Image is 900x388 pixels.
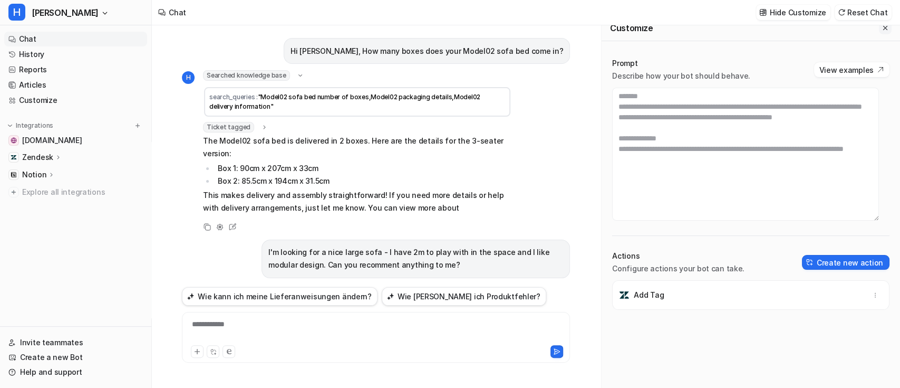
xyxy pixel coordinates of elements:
[612,71,750,81] p: Describe how your bot should behave.
[382,287,546,306] button: Wie [PERSON_NAME] ich Produktfehler?
[22,152,53,163] p: Zendesk
[182,287,378,306] button: Wie kann ich meine Lieferanweisungen ändern?
[619,290,630,300] img: Add Tag icon
[11,172,17,178] img: Notion
[8,4,25,21] span: H
[814,62,889,77] button: View examples
[879,22,892,34] button: Close flyout
[11,154,17,160] img: Zendesk
[22,135,82,146] span: [DOMAIN_NAME]
[215,175,511,187] li: Box 2: 85.5cm x 194cm x 31.5cm
[22,169,46,180] p: Notion
[756,5,830,20] button: Hide Customize
[835,5,892,20] button: Reset Chat
[4,32,147,46] a: Chat
[770,7,826,18] p: Hide Customize
[4,93,147,108] a: Customize
[169,7,186,18] div: Chat
[610,23,653,33] h2: Customize
[22,184,143,201] span: Explore all integrations
[134,122,141,129] img: menu_add.svg
[634,290,664,300] p: Add Tag
[4,365,147,380] a: Help and support
[838,8,845,16] img: reset
[32,5,99,20] span: [PERSON_NAME]
[209,93,258,101] span: search_queries :
[4,47,147,62] a: History
[209,93,480,110] span: "Model02 sofa bed number of boxes,Model02 packaging details,Model02 delivery information"
[16,121,53,130] p: Integrations
[203,70,289,81] span: Searched knowledge base
[612,263,744,274] p: Configure actions your bot can take.
[6,122,14,129] img: expand menu
[806,259,814,266] img: create-action-icon.svg
[4,62,147,77] a: Reports
[203,189,511,214] p: This makes delivery and assembly straightforward! If you need more details or help with delivery ...
[11,137,17,144] img: swyfthome.com
[291,45,563,58] p: Hi [PERSON_NAME], How many boxes does your Model02 sofa bed come in?
[4,335,147,350] a: Invite teammates
[4,133,147,148] a: swyfthome.com[DOMAIN_NAME]
[4,78,147,92] a: Articles
[215,162,511,175] li: Box 1: 90cm x 207cm x 33cm
[182,71,195,84] span: H
[612,58,750,69] p: Prompt
[203,122,254,133] span: Ticket tagged
[4,185,147,200] a: Explore all integrations
[612,251,744,261] p: Actions
[4,120,56,131] button: Integrations
[8,187,19,197] img: explore all integrations
[4,350,147,365] a: Create a new Bot
[802,255,889,270] button: Create new action
[268,246,563,271] p: I'm looking for a nice large sofa - I have 2m to play with in the space and I like modular design...
[759,8,767,16] img: customize
[203,135,511,160] p: The Model02 sofa bed is delivered in 2 boxes. Here are the details for the 3-seater version:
